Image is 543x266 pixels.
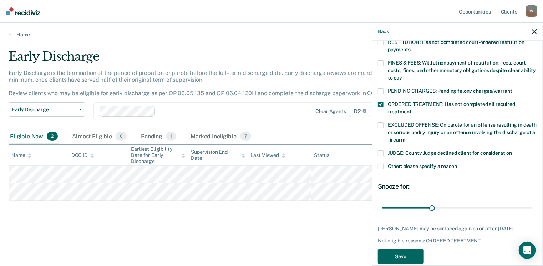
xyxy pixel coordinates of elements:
[131,146,185,164] div: Earliest Eligibility Date for Early Discharge
[378,238,537,244] div: Not eligible reasons: ORDERED TREATMENT
[316,108,346,114] div: Clear agents
[47,132,58,141] span: 2
[189,129,253,144] div: Marked Ineligible
[6,7,40,15] img: Recidiviz
[349,106,371,117] span: D2
[314,152,329,158] div: Status
[378,29,389,35] button: Back
[71,129,128,144] div: Almost Eligible
[116,132,127,141] span: 0
[388,60,536,81] span: FINES & FEES: Willful nonpayment of restitution, fees, court costs, fines, and other monetary obl...
[9,31,534,38] a: Home
[11,152,31,158] div: Name
[71,152,94,158] div: DOC ID
[191,149,245,161] div: Supervision End Date
[12,107,76,113] span: Early Discharge
[9,70,392,97] p: Early Discharge is the termination of the period of probation or parole before the full-term disc...
[240,132,251,141] span: 7
[378,226,537,232] div: [PERSON_NAME] may be surfaced again on or after [DATE].
[519,242,536,259] div: Open Intercom Messenger
[139,129,178,144] div: Pending
[388,101,515,114] span: ORDERED TREATMENT: Has not completed all required treatment
[378,249,424,264] button: Save
[378,183,537,190] div: Snooze for:
[9,49,416,70] div: Early Discharge
[388,150,512,156] span: JUDGE: County Judge declined client for consideration
[388,163,457,169] span: Other: please specify a reason
[166,132,176,141] span: 1
[9,129,59,144] div: Eligible Now
[251,152,285,158] div: Last Viewed
[526,5,537,17] div: W
[388,88,512,94] span: PENDING CHARGES: Pending felony charges/warrant
[388,122,537,143] span: EXCLUDED OFFENSE: On parole for an offense resulting in death or serious bodily injury or an offe...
